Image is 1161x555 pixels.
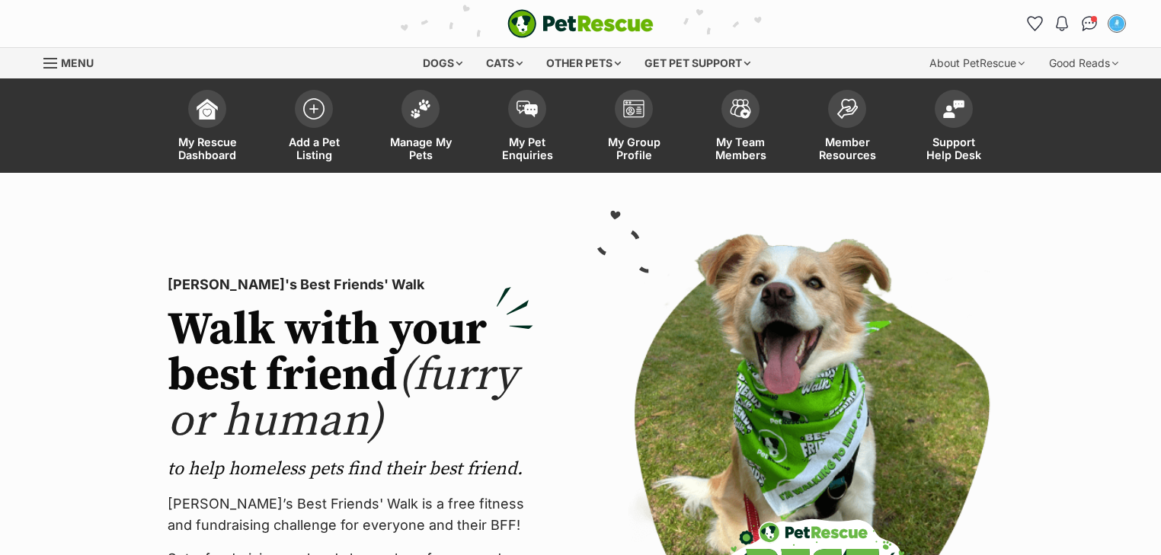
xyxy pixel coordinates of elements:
[474,82,580,173] a: My Pet Enquiries
[1022,11,1047,36] a: Favourites
[580,82,687,173] a: My Group Profile
[1109,16,1124,31] img: Daniel Lewis profile pic
[386,136,455,161] span: Manage My Pets
[168,493,533,536] p: [PERSON_NAME]’s Best Friends' Walk is a free fitness and fundraising challenge for everyone and t...
[1056,16,1068,31] img: notifications-46538b983faf8c2785f20acdc204bb7945ddae34d4c08c2a6579f10ce5e182be.svg
[475,48,533,78] div: Cats
[706,136,775,161] span: My Team Members
[168,457,533,481] p: to help homeless pets find their best friend.
[517,100,538,117] img: pet-enquiries-icon-7e3ad2cf08bfb03b45e93fb7055b45f3efa6380592205ae92323e6603595dc1f.svg
[836,98,858,119] img: member-resources-icon-8e73f808a243e03378d46382f2149f9095a855e16c252ad45f914b54edf8863c.svg
[730,99,751,119] img: team-members-icon-5396bd8760b3fe7c0b43da4ab00e1e3bb1a5d9ba89233759b79545d2d3fc5d0d.svg
[507,9,654,38] img: logo-e224e6f780fb5917bec1dbf3a21bbac754714ae5b6737aabdf751b685950b380.svg
[154,82,261,173] a: My Rescue Dashboard
[1038,48,1129,78] div: Good Reads
[1022,11,1129,36] ul: Account quick links
[197,98,218,120] img: dashboard-icon-eb2f2d2d3e046f16d808141f083e7271f6b2e854fb5c12c21221c1fb7104beca.svg
[168,347,517,450] span: (furry or human)
[1105,11,1129,36] button: My account
[623,100,644,118] img: group-profile-icon-3fa3cf56718a62981997c0bc7e787c4b2cf8bcc04b72c1350f741eb67cf2f40e.svg
[493,136,561,161] span: My Pet Enquiries
[261,82,367,173] a: Add a Pet Listing
[919,48,1035,78] div: About PetRescue
[168,274,533,295] p: [PERSON_NAME]'s Best Friends' Walk
[1082,16,1098,31] img: chat-41dd97257d64d25036548639549fe6c8038ab92f7586957e7f3b1b290dea8141.svg
[173,136,241,161] span: My Rescue Dashboard
[367,82,474,173] a: Manage My Pets
[61,56,94,69] span: Menu
[900,82,1007,173] a: Support Help Desk
[168,308,533,445] h2: Walk with your best friend
[943,100,964,118] img: help-desk-icon-fdf02630f3aa405de69fd3d07c3f3aa587a6932b1a1747fa1d2bba05be0121f9.svg
[303,98,325,120] img: add-pet-listing-icon-0afa8454b4691262ce3f59096e99ab1cd57d4a30225e0717b998d2c9b9846f56.svg
[1050,11,1074,36] button: Notifications
[410,99,431,119] img: manage-my-pets-icon-02211641906a0b7f246fdf0571729dbe1e7629f14944591b6c1af311fb30b64b.svg
[813,136,881,161] span: Member Resources
[536,48,632,78] div: Other pets
[687,82,794,173] a: My Team Members
[280,136,348,161] span: Add a Pet Listing
[43,48,104,75] a: Menu
[634,48,761,78] div: Get pet support
[794,82,900,173] a: Member Resources
[600,136,668,161] span: My Group Profile
[920,136,988,161] span: Support Help Desk
[1077,11,1102,36] a: Conversations
[412,48,473,78] div: Dogs
[507,9,654,38] a: PetRescue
